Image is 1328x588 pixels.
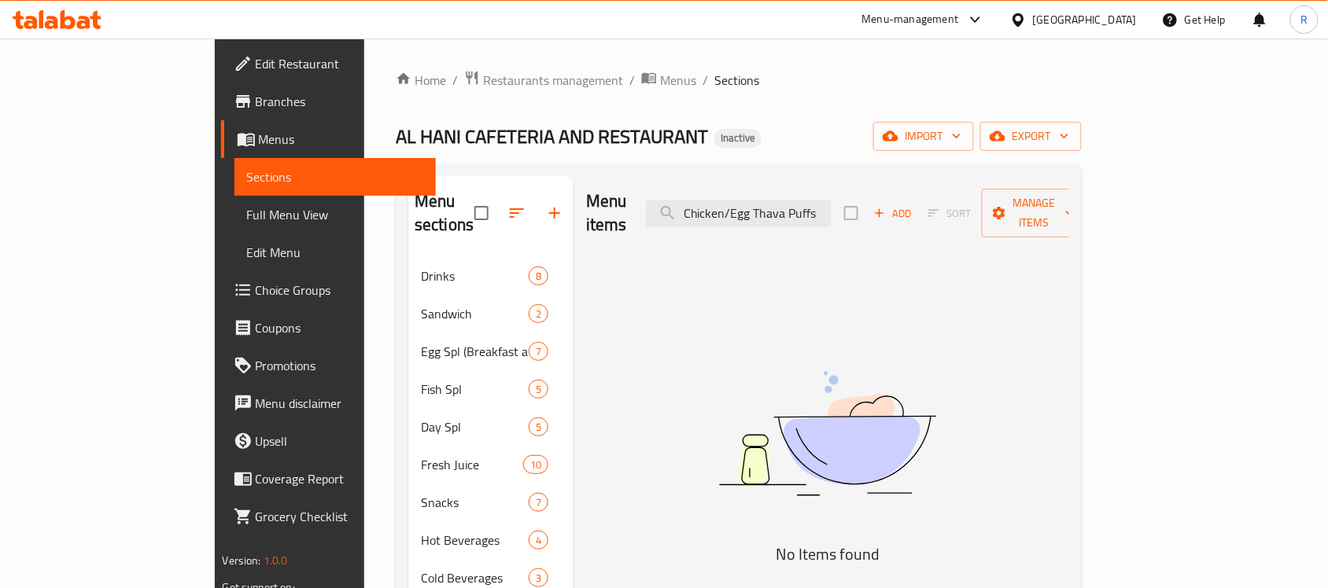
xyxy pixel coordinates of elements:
div: items [523,455,548,474]
a: Edit Restaurant [221,45,437,83]
span: Restaurants management [483,71,623,90]
span: Manage items [994,193,1075,233]
button: Add section [536,194,574,232]
div: [GEOGRAPHIC_DATA] [1033,11,1137,28]
div: Hot Beverages4 [408,521,574,559]
div: items [529,380,548,399]
div: items [529,531,548,549]
img: dish.svg [631,329,1024,538]
span: 1.0.0 [264,550,288,571]
span: Day Spl [421,417,529,436]
span: Hot Beverages [421,531,529,549]
span: AL HANI CAFETERIA AND RESTAURANT [396,119,708,154]
span: Menus [259,130,424,149]
div: Egg Spl (Breakfast and Dinner)7 [408,333,574,370]
li: / [452,71,458,90]
div: Fresh Juice10 [408,446,574,483]
span: Coupons [256,318,424,337]
a: Full Menu View [234,196,437,233]
li: / [629,71,635,90]
span: Edit Menu [247,243,424,262]
span: Sort sections [498,194,536,232]
a: Menus [221,120,437,158]
span: 2 [529,307,548,322]
a: Choice Groups [221,271,437,309]
span: Add item [868,201,918,226]
span: Fresh Juice [421,455,523,474]
h2: Menu items [586,189,627,237]
span: Add [872,204,914,222]
button: Add [868,201,918,226]
a: Sections [234,158,437,196]
a: Restaurants management [464,70,623,90]
span: Cold Beverages [421,568,529,587]
input: search [646,200,832,227]
li: / [703,71,708,90]
span: 3 [529,571,548,586]
span: Menus [660,71,696,90]
span: Branches [256,92,424,111]
span: export [993,127,1069,146]
button: Manage items [982,189,1087,237]
div: items [529,568,548,587]
a: Menus [641,70,696,90]
span: Full Menu View [247,205,424,224]
div: Day Spl5 [408,408,574,446]
span: Menu disclaimer [256,394,424,413]
h2: Menu sections [415,189,474,237]
span: R [1300,11,1308,28]
button: import [873,122,974,151]
span: Fish SpI [421,380,529,399]
span: 7 [529,344,548,359]
a: Menu disclaimer [221,384,437,422]
span: Upsell [256,432,424,450]
div: Drinks8 [408,257,574,295]
span: Select all sections [465,197,498,230]
span: 4 [529,533,548,548]
div: Sandwich2 [408,295,574,333]
span: Inactive [714,131,762,145]
a: Grocery Checklist [221,498,437,535]
span: 5 [529,382,548,397]
div: items [529,493,548,512]
h5: No Items found [631,542,1024,567]
span: Drinks [421,266,529,285]
div: Snacks7 [408,483,574,521]
span: Sandwich [421,304,529,323]
span: Sort items [918,201,982,226]
span: 10 [524,458,548,472]
div: items [529,417,548,436]
span: Grocery Checklist [256,507,424,526]
a: Edit Menu [234,233,437,271]
a: Upsell [221,422,437,460]
div: items [529,266,548,285]
span: Promotions [256,356,424,375]
span: Sections [247,167,424,186]
span: Edit Restaurant [256,54,424,73]
span: Egg Spl (Breakfast and Dinner) [421,342,529,361]
a: Promotions [221,347,437,384]
span: Sections [714,71,759,90]
button: export [980,122,1082,151]
span: Coverage Report [256,469,424,488]
nav: breadcrumb [396,70,1082,90]
a: Coverage Report [221,460,437,498]
span: Version: [223,550,261,571]
div: Fish SpI5 [408,370,574,408]
div: Menu-management [862,10,959,29]
span: 7 [529,495,548,510]
span: 5 [529,420,548,435]
span: Choice Groups [256,281,424,300]
span: Snacks [421,493,529,512]
div: Inactive [714,129,762,148]
span: import [886,127,961,146]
